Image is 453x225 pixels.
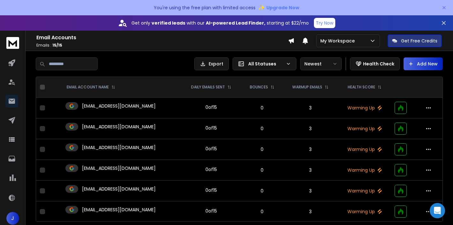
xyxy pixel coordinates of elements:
div: 0 of 15 [205,146,217,152]
p: Try Now [316,20,333,26]
span: ✨ [258,3,265,12]
td: 3 [283,181,338,201]
p: 0 [245,188,279,194]
p: Emails : [36,43,288,48]
button: Newest [300,57,342,70]
button: ✨Upgrade Now [258,1,299,14]
p: 0 [245,208,279,215]
p: Warming Up [342,208,387,215]
p: HEALTH SCORE [348,85,375,90]
img: logo [6,37,19,49]
div: EMAIL ACCOUNT NAME [67,85,115,90]
p: Get only with our starting at $22/mo [131,20,309,26]
div: 0 of 15 [205,208,217,214]
td: 3 [283,201,338,222]
p: 0 [245,105,279,111]
p: My Workspace [320,38,357,44]
p: 0 [245,146,279,153]
div: Open Intercom Messenger [430,203,445,218]
p: Warming Up [342,105,387,111]
p: [EMAIL_ADDRESS][DOMAIN_NAME] [82,103,156,109]
button: Get Free Credits [388,34,442,47]
p: [EMAIL_ADDRESS][DOMAIN_NAME] [82,124,156,130]
p: Warming Up [342,188,387,194]
div: 0 of 15 [205,166,217,173]
span: 15 / 15 [52,42,62,48]
button: Health Check [350,57,400,70]
button: Try Now [314,18,335,28]
div: 0 of 15 [205,187,217,193]
p: WARMUP EMAILS [292,85,322,90]
button: J [6,212,19,225]
div: 0 of 15 [205,104,217,110]
p: [EMAIL_ADDRESS][DOMAIN_NAME] [82,144,156,151]
td: 3 [283,98,338,118]
p: Warming Up [342,146,387,153]
p: [EMAIL_ADDRESS][DOMAIN_NAME] [82,206,156,213]
td: 3 [283,160,338,181]
p: [EMAIL_ADDRESS][DOMAIN_NAME] [82,165,156,171]
button: Add New [404,57,443,70]
p: BOUNCES [250,85,268,90]
p: You're using the free plan with limited access [154,4,256,11]
td: 3 [283,118,338,139]
p: 0 [245,125,279,132]
strong: verified leads [152,20,185,26]
p: Get Free Credits [401,38,437,44]
p: [EMAIL_ADDRESS][DOMAIN_NAME] [82,186,156,192]
p: Warming Up [342,125,387,132]
h1: Email Accounts [36,34,288,41]
p: All Statuses [248,61,283,67]
td: 3 [283,139,338,160]
div: 0 of 15 [205,125,217,131]
p: Health Check [363,61,394,67]
p: Warming Up [342,167,387,173]
p: DAILY EMAILS SENT [191,85,225,90]
strong: AI-powered Lead Finder, [206,20,265,26]
button: Export [194,57,229,70]
span: Upgrade Now [266,4,299,11]
p: 0 [245,167,279,173]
